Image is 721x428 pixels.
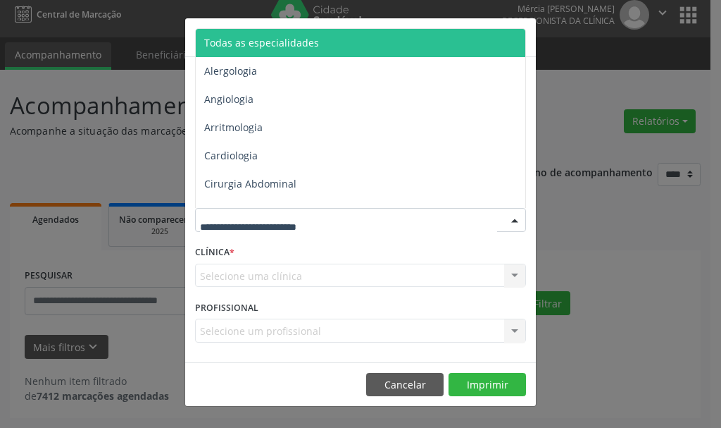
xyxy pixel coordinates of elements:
label: CLÍNICA [195,242,234,264]
button: Imprimir [449,373,526,397]
h5: Relatório de agendamentos [195,28,356,47]
span: Cirurgia Bariatrica [204,205,291,219]
span: Cardiologia [204,149,258,162]
span: Todas as especialidades [204,36,319,49]
label: PROFISSIONAL [195,297,258,319]
button: Close [508,18,536,53]
span: Angiologia [204,92,253,106]
span: Arritmologia [204,121,263,134]
span: Alergologia [204,64,257,78]
button: Cancelar [366,373,444,397]
span: Cirurgia Abdominal [204,177,296,190]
